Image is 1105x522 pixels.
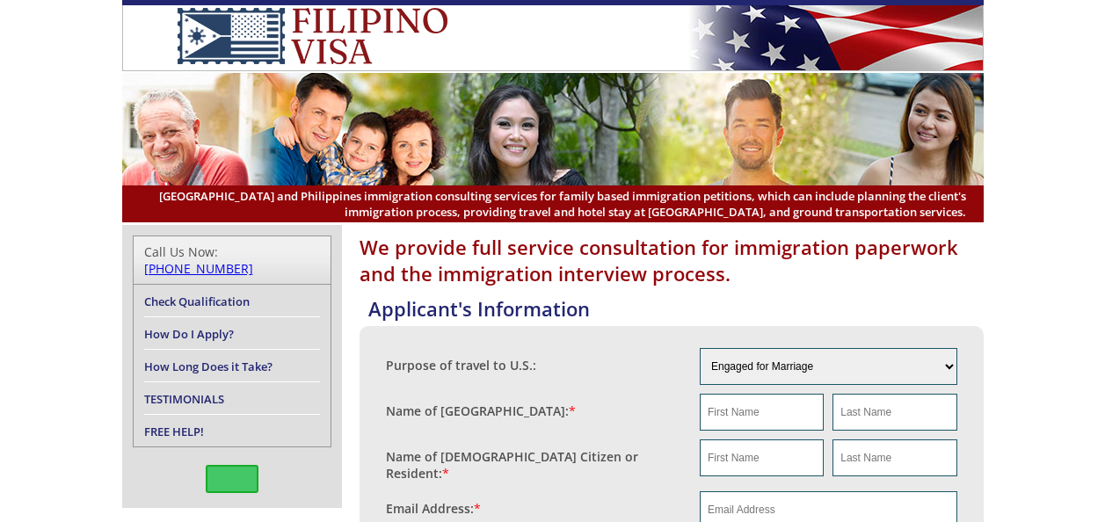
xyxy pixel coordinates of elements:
a: FREE HELP! [144,424,204,439]
span: [GEOGRAPHIC_DATA] and Philippines immigration consulting services for family based immigration pe... [140,188,966,220]
input: First Name [700,439,824,476]
a: [PHONE_NUMBER] [144,260,253,277]
a: How Long Does it Take? [144,359,273,374]
a: Check Qualification [144,294,250,309]
a: TESTIMONIALS [144,391,224,407]
h4: Applicant's Information [368,295,984,322]
label: Purpose of travel to U.S.: [386,357,536,373]
input: Last Name [832,439,956,476]
label: Email Address: [386,500,481,517]
label: Name of [DEMOGRAPHIC_DATA] Citizen or Resident: [386,448,683,482]
input: Last Name [832,394,956,431]
h1: We provide full service consultation for immigration paperwork and the immigration interview proc... [360,234,984,286]
a: How Do I Apply? [144,326,234,342]
input: First Name [700,394,824,431]
div: Call Us Now: [144,243,320,277]
label: Name of [GEOGRAPHIC_DATA]: [386,402,576,419]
